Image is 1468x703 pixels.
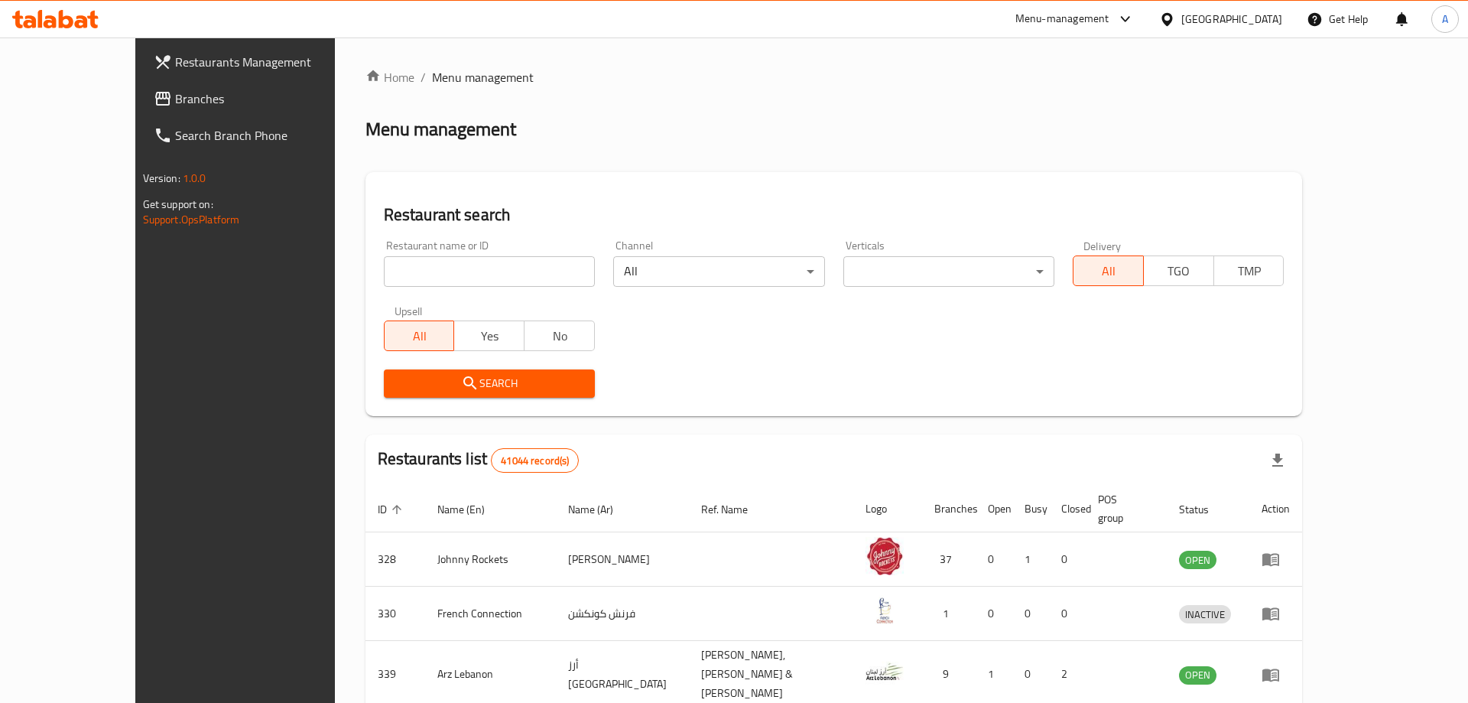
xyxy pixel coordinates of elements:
[1262,550,1290,568] div: Menu
[396,374,583,393] span: Search
[143,168,180,188] span: Version:
[365,68,1303,86] nav: breadcrumb
[384,256,595,287] input: Search for restaurant name or ID..
[453,321,525,351] button: Yes
[843,256,1054,287] div: ​
[556,532,689,587] td: [PERSON_NAME]
[976,587,1012,641] td: 0
[1049,532,1086,587] td: 0
[384,203,1284,226] h2: Restaurant search
[437,500,505,519] span: Name (En)
[175,126,369,145] span: Search Branch Phone
[1150,260,1208,282] span: TGO
[384,321,455,351] button: All
[1181,11,1282,28] div: [GEOGRAPHIC_DATA]
[1262,604,1290,623] div: Menu
[432,68,534,86] span: Menu management
[524,321,595,351] button: No
[141,117,381,154] a: Search Branch Phone
[1080,260,1138,282] span: All
[1012,532,1049,587] td: 1
[365,117,516,142] h2: Menu management
[531,325,589,347] span: No
[922,532,976,587] td: 37
[568,500,633,519] span: Name (Ar)
[141,80,381,117] a: Branches
[1073,255,1144,286] button: All
[1083,240,1122,251] label: Delivery
[1262,666,1290,684] div: Menu
[976,532,1012,587] td: 0
[491,448,579,473] div: Total records count
[1179,666,1216,684] span: OPEN
[866,591,904,630] img: French Connection
[175,53,369,71] span: Restaurants Management
[391,325,449,347] span: All
[143,194,213,214] span: Get support on:
[141,44,381,80] a: Restaurants Management
[1220,260,1278,282] span: TMP
[378,500,407,519] span: ID
[425,587,557,641] td: French Connection
[143,210,240,229] a: Support.OpsPlatform
[1179,606,1231,623] span: INACTIVE
[922,587,976,641] td: 1
[1049,486,1086,532] th: Closed
[492,454,578,468] span: 41044 record(s)
[1179,605,1231,623] div: INACTIVE
[1259,442,1296,479] div: Export file
[384,369,595,398] button: Search
[1098,490,1149,527] span: POS group
[421,68,426,86] li: /
[853,486,922,532] th: Logo
[1015,10,1109,28] div: Menu-management
[613,256,824,287] div: All
[365,532,425,587] td: 328
[1249,486,1302,532] th: Action
[1049,587,1086,641] td: 0
[175,90,369,108] span: Branches
[183,168,206,188] span: 1.0.0
[866,653,904,691] img: Arz Lebanon
[556,587,689,641] td: فرنش كونكشن
[378,448,580,473] h2: Restaurants list
[976,486,1012,532] th: Open
[1179,500,1229,519] span: Status
[1179,552,1216,569] span: OPEN
[701,500,768,519] span: Ref. Name
[425,532,557,587] td: Johnny Rockets
[922,486,976,532] th: Branches
[1012,587,1049,641] td: 0
[395,305,423,316] label: Upsell
[1442,11,1448,28] span: A
[1143,255,1214,286] button: TGO
[365,587,425,641] td: 330
[866,537,904,575] img: Johnny Rockets
[365,68,414,86] a: Home
[460,325,518,347] span: Yes
[1012,486,1049,532] th: Busy
[1213,255,1284,286] button: TMP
